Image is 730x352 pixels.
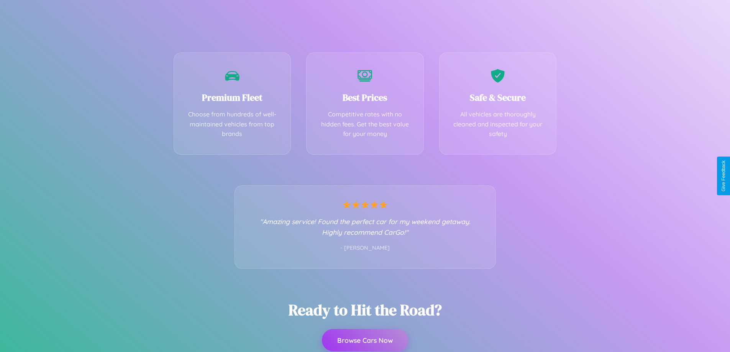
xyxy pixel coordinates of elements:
button: Browse Cars Now [322,329,408,351]
p: Choose from hundreds of well-maintained vehicles from top brands [185,110,279,139]
h3: Best Prices [318,91,412,104]
h2: Ready to Hit the Road? [289,300,442,320]
p: "Amazing service! Found the perfect car for my weekend getaway. Highly recommend CarGo!" [250,216,480,237]
p: Competitive rates with no hidden fees. Get the best value for your money [318,110,412,139]
div: Give Feedback [721,160,726,192]
p: - [PERSON_NAME] [250,243,480,253]
h3: Premium Fleet [185,91,279,104]
p: All vehicles are thoroughly cleaned and inspected for your safety [451,110,545,139]
h3: Safe & Secure [451,91,545,104]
